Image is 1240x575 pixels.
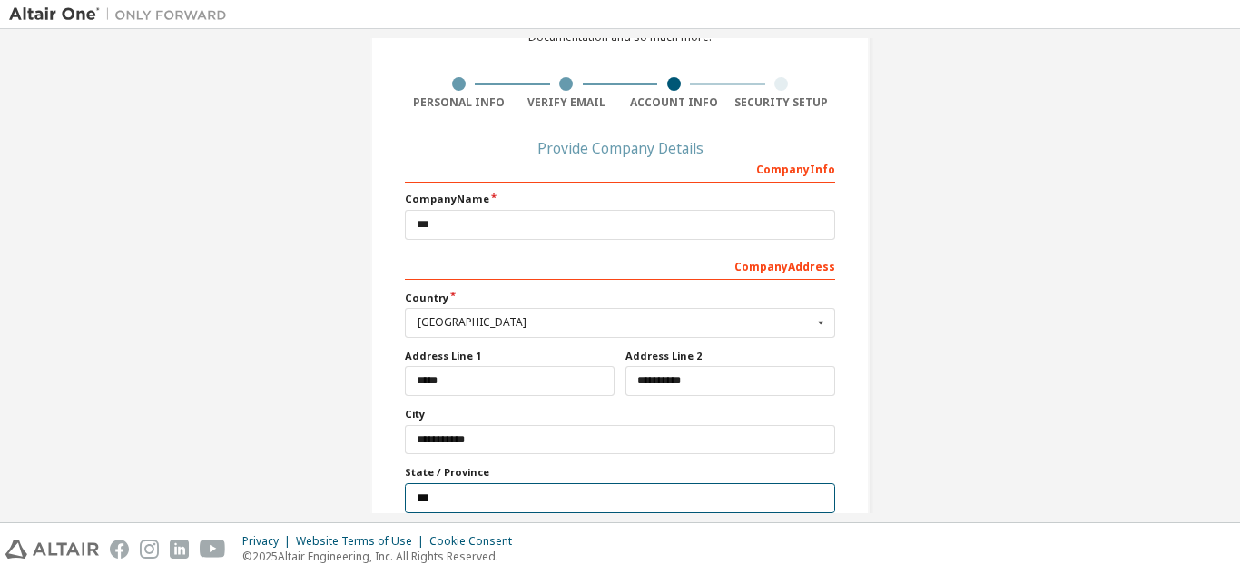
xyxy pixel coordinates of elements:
img: Altair One [9,5,236,24]
label: City [405,407,835,421]
label: State / Province [405,465,835,480]
div: Website Terms of Use [296,534,429,549]
div: [GEOGRAPHIC_DATA] [418,317,812,328]
div: Company Address [405,251,835,280]
div: Provide Company Details [405,143,835,154]
img: linkedin.svg [170,540,189,559]
label: Address Line 1 [405,349,615,363]
img: altair_logo.svg [5,540,99,559]
div: Account Info [620,95,728,110]
div: Security Setup [728,95,836,110]
div: Verify Email [513,95,621,110]
img: instagram.svg [140,540,159,559]
div: Privacy [242,534,296,549]
label: Address Line 2 [625,349,835,363]
p: © 2025 Altair Engineering, Inc. All Rights Reserved. [242,549,523,564]
img: facebook.svg [110,540,129,559]
div: Company Info [405,154,835,183]
label: Company Name [405,192,835,206]
div: Personal Info [405,95,513,110]
img: youtube.svg [200,540,226,559]
div: Cookie Consent [429,534,523,549]
label: Country [405,291,835,305]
